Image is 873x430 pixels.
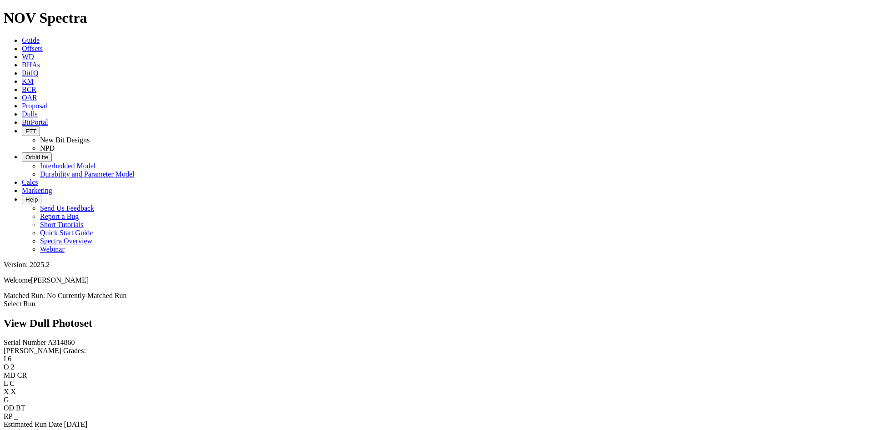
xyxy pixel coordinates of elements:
span: No Currently Matched Run [47,292,127,299]
a: OAR [22,94,37,101]
span: _ [11,396,15,404]
p: Welcome [4,276,869,284]
span: C [10,379,15,387]
label: X [4,388,9,395]
a: NPD [40,144,55,152]
label: Estimated Run Date [4,420,62,428]
a: Spectra Overview [40,237,92,245]
a: KM [22,77,34,85]
span: _ [14,412,18,420]
span: 6 [8,355,11,363]
div: Version: 2025.2 [4,261,869,269]
span: Help [25,196,38,203]
a: Calcs [22,178,38,186]
a: BitIQ [22,69,38,77]
a: WD [22,53,34,61]
span: Matched Run: [4,292,45,299]
label: I [4,355,6,363]
button: Help [22,195,41,204]
a: Guide [22,36,40,44]
span: OrbitLite [25,154,48,161]
a: Send Us Feedback [40,204,94,212]
div: [PERSON_NAME] Grades: [4,347,869,355]
span: [PERSON_NAME] [31,276,89,284]
a: New Bit Designs [40,136,90,144]
label: RP [4,412,12,420]
h1: NOV Spectra [4,10,869,26]
span: FTT [25,128,36,135]
label: G [4,396,9,404]
h2: View Dull Photoset [4,317,869,329]
button: OrbitLite [22,152,52,162]
span: [DATE] [64,420,88,428]
label: Serial Number [4,339,46,346]
a: Select Run [4,300,35,308]
label: L [4,379,8,387]
label: MD [4,371,15,379]
a: Marketing [22,187,52,194]
a: Offsets [22,45,43,52]
a: Proposal [22,102,47,110]
a: Webinar [40,245,65,253]
label: OD [4,404,14,412]
a: BitPortal [22,118,48,126]
a: Short Tutorials [40,221,84,228]
a: Quick Start Guide [40,229,93,237]
a: Interbedded Model [40,162,95,170]
span: X [11,388,16,395]
span: A314860 [48,339,75,346]
a: Dulls [22,110,38,118]
a: Report a Bug [40,212,79,220]
button: FTT [22,126,40,136]
span: CR [17,371,27,379]
a: BCR [22,86,36,93]
span: 2 [11,363,15,371]
a: BHAs [22,61,40,69]
label: O [4,363,9,371]
span: BT [16,404,25,412]
a: Durability and Parameter Model [40,170,135,178]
